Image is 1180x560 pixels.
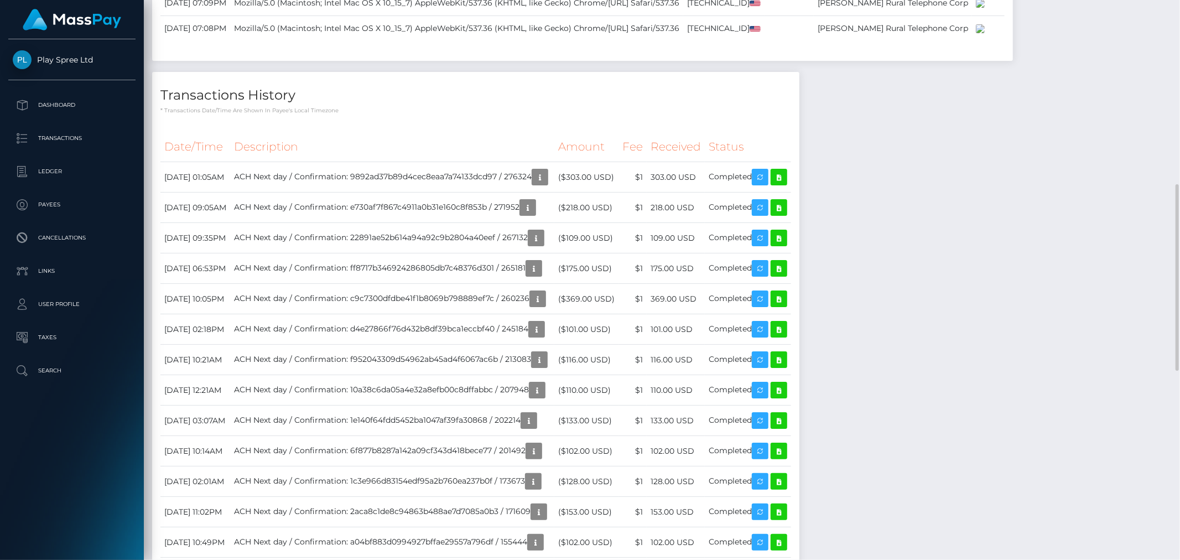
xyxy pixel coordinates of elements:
p: Taxes [13,329,131,346]
a: Search [8,357,136,385]
td: Completed [705,314,791,345]
td: ACH Next day / Confirmation: 1c3e966d83154edf95a2b760ea237b0f / 173673 [230,466,554,497]
td: [DATE] 10:14AM [160,436,230,466]
td: 128.00 USD [647,466,705,497]
td: [DATE] 02:18PM [160,314,230,345]
th: Description [230,132,554,162]
td: 153.00 USD [647,497,705,527]
td: Completed [705,223,791,253]
td: ACH Next day / Confirmation: e730af7f867c4911a0b31e160c8f853b / 271952 [230,193,554,223]
td: [DATE] 09:05AM [160,193,230,223]
td: ACH Next day / Confirmation: f952043309d54962ab45ad4f6067ac6b / 213083 [230,345,554,375]
td: $1 [618,223,647,253]
img: us.png [750,1,761,7]
td: ($369.00 USD) [554,284,618,314]
td: 116.00 USD [647,345,705,375]
p: Payees [13,196,131,213]
td: ACH Next day / Confirmation: ff8717b346924286805db7c48376d301 / 265181 [230,253,554,284]
td: ACH Next day / Confirmation: c9c7300dfdbe41f1b8069b798889ef7c / 260236 [230,284,554,314]
td: ($133.00 USD) [554,406,618,436]
td: ($218.00 USD) [554,193,618,223]
td: Mozilla/5.0 (Macintosh; Intel Mac OS X 10_15_7) AppleWebKit/537.36 (KHTML, like Gecko) Chrome/[UR... [230,15,683,41]
a: Taxes [8,324,136,351]
a: Ledger [8,158,136,185]
td: $1 [618,466,647,497]
td: ACH Next day / Confirmation: 2aca8c1de8c94863b488ae7d7085a0b3 / 171609 [230,497,554,527]
td: [DATE] 10:49PM [160,527,230,558]
p: * Transactions date/time are shown in payee's local timezone [160,106,791,115]
td: Completed [705,527,791,558]
td: [DATE] 09:35PM [160,223,230,253]
p: Ledger [13,163,131,180]
td: [DATE] 02:01AM [160,466,230,497]
h4: Transactions History [160,86,791,105]
th: Status [705,132,791,162]
td: $1 [618,497,647,527]
td: 218.00 USD [647,193,705,223]
td: ACH Next day / Confirmation: 6f877b8287a142a09cf343d418bece77 / 201492 [230,436,554,466]
td: ACH Next day / Confirmation: 10a38c6da05a4e32a8efb00c8dffabbc / 207948 [230,375,554,406]
p: Transactions [13,130,131,147]
td: [PERSON_NAME] Rural Telephone Corp [814,15,972,41]
td: [DATE] 06:53PM [160,253,230,284]
td: ($175.00 USD) [554,253,618,284]
td: Completed [705,193,791,223]
td: ACH Next day / Confirmation: 9892ad37b89d4cec8eaa7a74133dcd97 / 276324 [230,162,554,193]
td: ($101.00 USD) [554,314,618,345]
a: Links [8,257,136,285]
p: Dashboard [13,97,131,113]
td: 369.00 USD [647,284,705,314]
td: Completed [705,406,791,436]
td: 175.00 USD [647,253,705,284]
td: ($116.00 USD) [554,345,618,375]
img: MassPay Logo [23,9,121,30]
a: Transactions [8,125,136,152]
p: Links [13,263,131,279]
td: $1 [618,284,647,314]
td: Completed [705,253,791,284]
td: 133.00 USD [647,406,705,436]
td: $1 [618,527,647,558]
td: ($303.00 USD) [554,162,618,193]
td: [DATE] 10:21AM [160,345,230,375]
th: Date/Time [160,132,230,162]
p: Search [13,362,131,379]
td: 109.00 USD [647,223,705,253]
td: $1 [618,162,647,193]
th: Received [647,132,705,162]
a: Payees [8,191,136,219]
td: 303.00 USD [647,162,705,193]
img: 200x100 [976,24,985,33]
td: 110.00 USD [647,375,705,406]
td: $1 [618,375,647,406]
td: ACH Next day / Confirmation: 22891ae52b614a94a92c9b2804a40eef / 267132 [230,223,554,253]
td: [DATE] 12:21AM [160,375,230,406]
a: Cancellations [8,224,136,252]
th: Amount [554,132,618,162]
p: Cancellations [13,230,131,246]
td: [DATE] 03:07AM [160,406,230,436]
span: Play Spree Ltd [8,55,136,65]
td: Completed [705,497,791,527]
td: $1 [618,193,647,223]
td: 101.00 USD [647,314,705,345]
td: ($109.00 USD) [554,223,618,253]
td: 102.00 USD [647,436,705,466]
td: [DATE] 10:05PM [160,284,230,314]
img: us.png [750,26,761,32]
p: User Profile [13,296,131,313]
td: [TECHNICAL_ID] [683,15,765,41]
td: $1 [618,314,647,345]
td: Completed [705,436,791,466]
td: $1 [618,406,647,436]
img: Play Spree Ltd [13,50,32,69]
td: [DATE] 11:02PM [160,497,230,527]
td: $1 [618,436,647,466]
td: [DATE] 07:08PM [160,15,230,41]
td: $1 [618,253,647,284]
td: ACH Next day / Confirmation: a04bf883d0994927bffae29557a796df / 155444 [230,527,554,558]
td: ACH Next day / Confirmation: d4e27866f76d432b8df39bca1eccbf40 / 245184 [230,314,554,345]
a: User Profile [8,291,136,318]
td: Completed [705,466,791,497]
td: Completed [705,345,791,375]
